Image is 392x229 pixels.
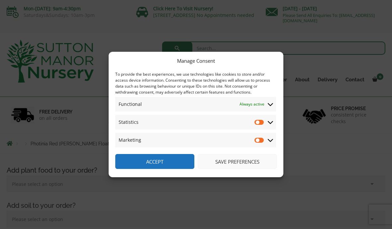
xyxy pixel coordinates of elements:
[119,100,142,108] span: Functional
[115,97,276,112] summary: Functional Always active
[115,133,276,147] summary: Marketing
[177,57,215,65] div: Manage Consent
[115,71,276,95] div: To provide the best experiences, we use technologies like cookies to store and/or access device i...
[115,154,194,169] button: Accept
[119,136,141,144] span: Marketing
[119,118,139,126] span: Statistics
[198,154,277,169] button: Save preferences
[115,115,276,129] summary: Statistics
[240,100,264,108] span: Always active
